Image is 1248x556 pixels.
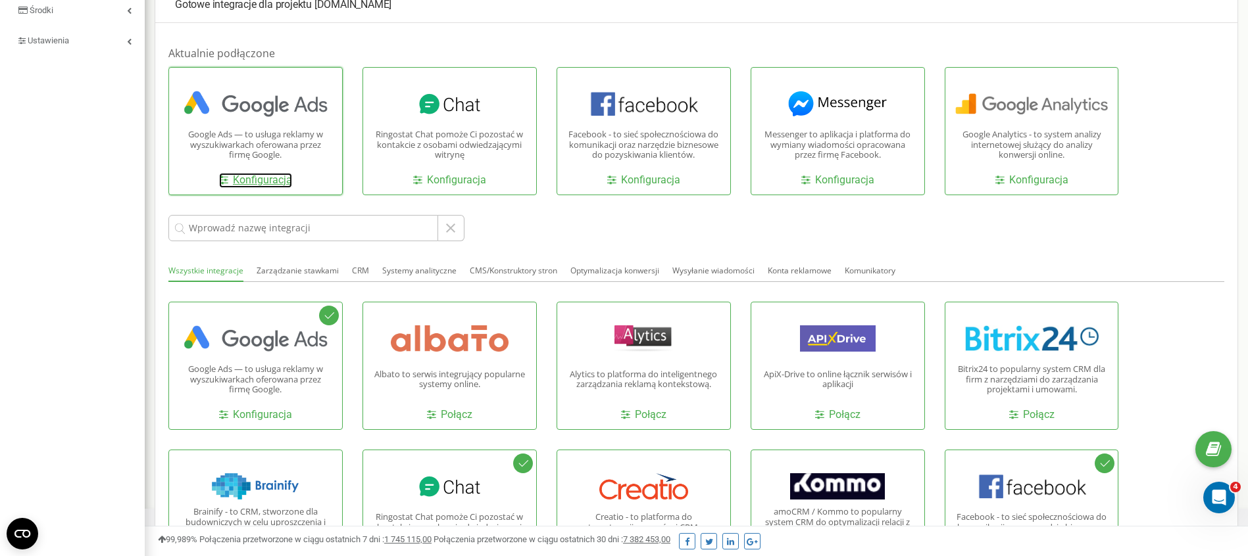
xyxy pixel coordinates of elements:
a: Konfiguracja [413,173,486,188]
a: Konfiguracja [995,173,1068,188]
button: Komunikatory [845,261,895,281]
u: 7 382 453,00 [623,534,670,544]
p: Google Ads — to usługa reklamy w wyszukiwarkach oferowana przez firmę Google. [179,129,332,160]
p: amoCRM / Kommo to popularny system CRM do optymalizacji relacji z klientami i automatyzacji dział... [761,507,914,547]
a: Konfiguracja [607,173,680,188]
span: Połączenia przetworzone w ciągu ostatnich 7 dni : [199,534,432,544]
p: Albato to serwis integrujący popularne systemy online. [373,369,526,390]
p: Facebook - to sieć społecznościowa do komunikacji oraz narzędzie biznesowe do pozyskiwania klientów. [567,129,720,160]
p: Brainify - to CRM, stworzone dla budowniczych w celu uproszczenia i zautomatyzowania codziennych ... [179,507,332,547]
button: Systemy analityczne [382,261,457,281]
button: Zarządzanie stawkami [257,261,339,281]
p: Bitrix24 to popularny system CRM dla firm z narzędziami do zarządzania projektami i umowami. [955,364,1109,395]
a: Połącz [621,407,666,423]
p: Alytics to platforma do inteligentnego zarządzania reklamą kontekstową. [567,369,720,390]
p: Google Analytics - to system analizy internetowej służący do analizy konwersji online. [955,129,1109,160]
a: Konfiguracja [801,173,874,188]
p: Creatio - to platforma do automatyzacji procesów i CRM za pomocą technologii no-code. [567,512,720,543]
span: Połączenia przetworzone w ciągu ostatnich 30 dni : [434,534,670,544]
button: Wysyłanie wiadomości [672,261,755,281]
p: Messenger to aplikacja i platforma do wymiany wiadomości opracowana przez firmę Facebook. [761,129,914,160]
p: ApiX-Drive to online łącznik serwisów i aplikacji [761,369,914,390]
a: Połącz [427,407,472,423]
button: Wszystkie integracje [168,261,243,282]
u: 1 745 115,00 [384,534,432,544]
input: Wprowadź nazwę integracji [168,215,438,241]
a: Konfiguracja [219,407,292,423]
button: Optymalizacja konwersji [570,261,659,281]
a: Konfiguracja [219,173,292,188]
a: Połącz [1009,407,1055,423]
span: Środki [30,5,53,15]
span: 4 [1230,482,1241,492]
h1: Aktualnie podłączone [168,46,1224,60]
p: Ringostat Chat pomoże Ci pozostać w kontakcie z osobami odwiedzającymi witrynę [373,512,526,543]
span: Ustawienia [28,35,69,45]
p: Facebook - to sieć społecznościowa do komunikacji oraz narzędzie biznesowe do pozyskiwania klientów. [955,512,1109,543]
button: Konta reklamowe [768,261,832,281]
a: Połącz [815,407,861,423]
p: Google Ads — to usługa reklamy w wyszukiwarkach oferowana przez firmę Google. [179,364,332,395]
span: 99,989% [158,534,197,544]
button: CRM [352,261,369,281]
button: Open CMP widget [7,518,38,549]
p: Ringostat Chat pomoże Ci pozostać w kontakcie z osobami odwiedzającymi witrynę [373,129,526,160]
button: CMS/Konstruktory stron [470,261,557,281]
iframe: Intercom live chat [1203,482,1235,513]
